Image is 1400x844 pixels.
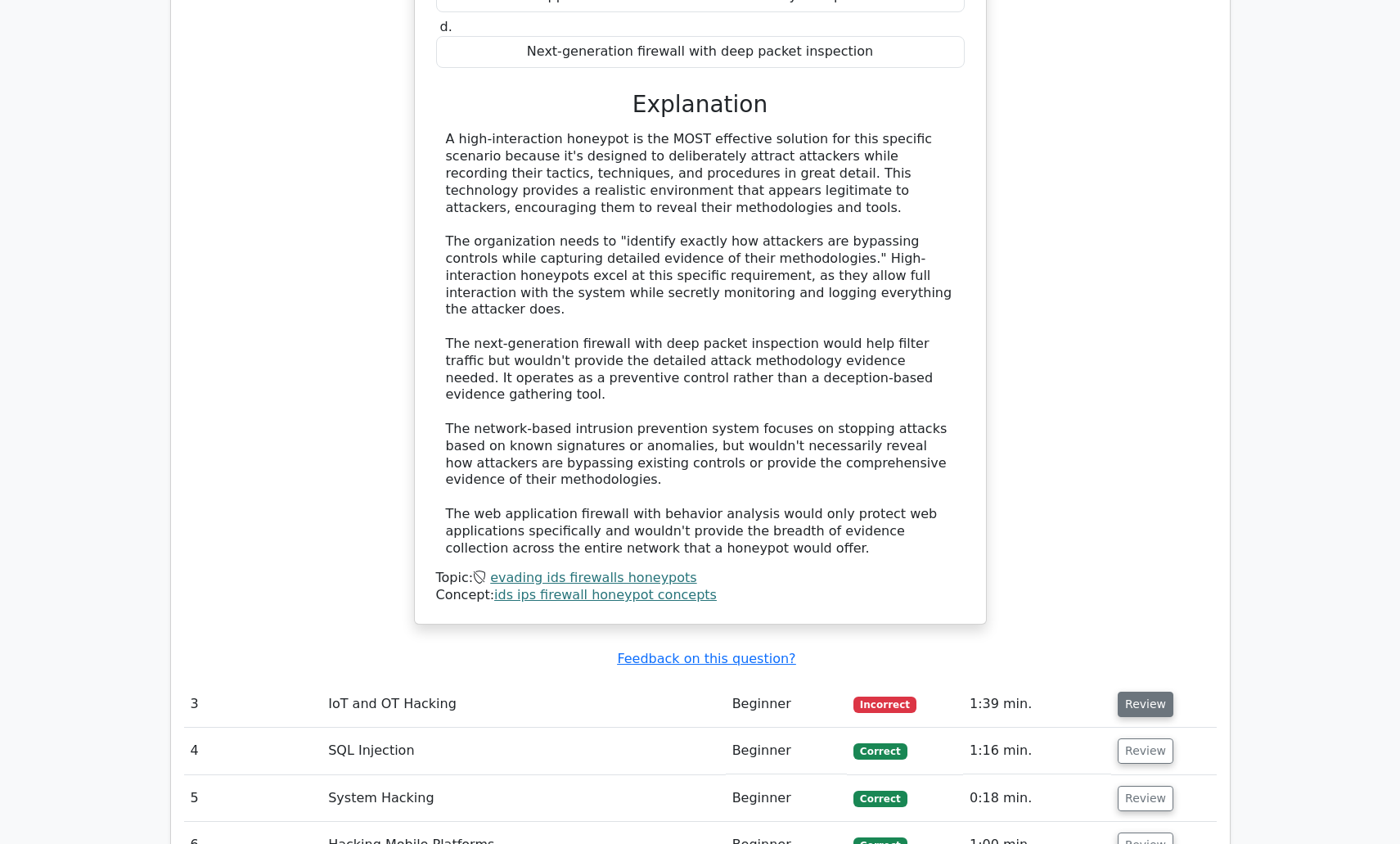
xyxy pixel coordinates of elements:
td: 1:16 min. [963,728,1111,774]
div: Next-generation firewall with deep packet inspection [436,36,965,68]
div: Concept: [436,587,965,604]
td: 4 [184,728,322,774]
td: 0:18 min. [963,775,1111,822]
button: Review [1118,692,1173,717]
a: ids ips firewall honeypot concepts [494,587,717,603]
span: Correct [853,743,907,760]
td: Beginner [726,681,847,728]
td: Beginner [726,728,847,774]
td: 5 [184,775,322,822]
a: evading ids firewalls honeypots [490,570,696,585]
td: System Hacking [322,775,725,822]
td: IoT and OT Hacking [322,681,725,728]
a: Feedback on this question? [617,651,795,666]
div: A high-interaction honeypot is the MOST effective solution for this specific scenario because it'... [446,131,955,557]
span: d. [440,19,452,34]
td: 1:39 min. [963,681,1111,728]
div: Topic: [436,570,965,587]
td: SQL Injection [322,728,725,774]
span: Incorrect [853,697,916,713]
td: 3 [184,681,322,728]
button: Review [1118,786,1173,811]
h3: Explanation [446,91,955,119]
span: Correct [853,791,907,807]
button: Review [1118,738,1173,764]
td: Beginner [726,775,847,822]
